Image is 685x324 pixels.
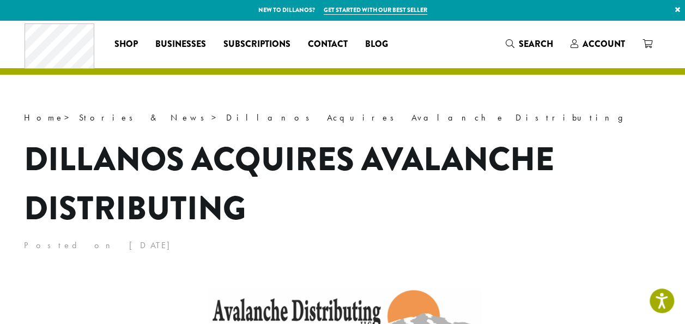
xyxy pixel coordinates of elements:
[365,38,388,51] span: Blog
[324,5,427,15] a: Get started with our best seller
[226,112,634,123] span: Dillanos Acquires Avalanche Distributing
[24,135,662,233] h1: Dillanos Acquires Avalanche Distributing
[155,38,206,51] span: Businesses
[24,237,662,254] p: Posted on [DATE]
[583,38,625,50] span: Account
[106,35,147,53] a: Shop
[223,38,290,51] span: Subscriptions
[24,112,634,123] span: > >
[79,112,211,123] a: Stories & News
[114,38,138,51] span: Shop
[308,38,348,51] span: Contact
[519,38,553,50] span: Search
[497,35,562,53] a: Search
[24,112,64,123] a: Home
